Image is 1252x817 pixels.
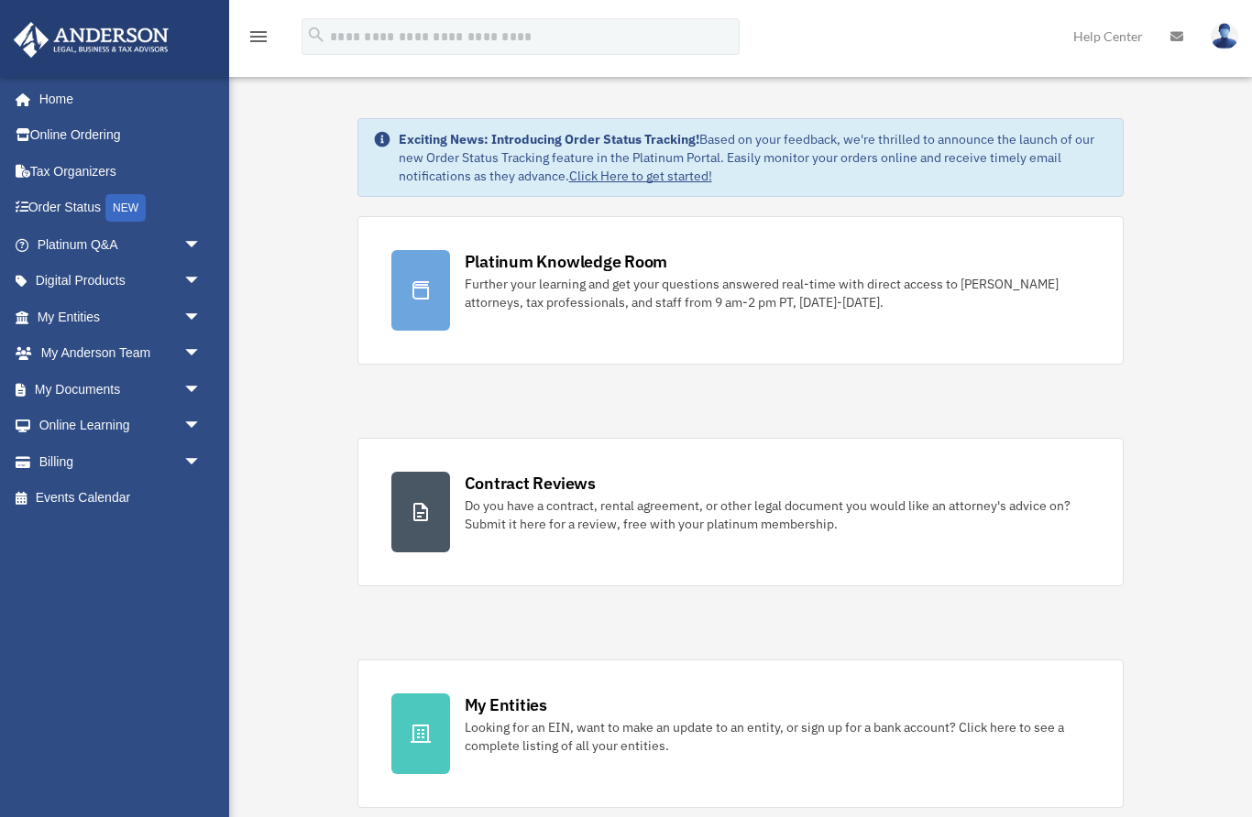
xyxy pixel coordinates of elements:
[183,408,220,445] span: arrow_drop_down
[13,443,229,480] a: Billingarrow_drop_down
[8,22,174,58] img: Anderson Advisors Platinum Portal
[357,659,1125,808] a: My Entities Looking for an EIN, want to make an update to an entity, or sign up for a bank accoun...
[13,117,229,154] a: Online Ordering
[183,263,220,300] span: arrow_drop_down
[183,226,220,264] span: arrow_drop_down
[247,26,269,48] i: menu
[247,32,269,48] a: menu
[465,496,1091,533] div: Do you have a contract, rental agreement, or other legal document you would like an attorney's ad...
[1211,23,1238,49] img: User Pic
[183,335,220,373] span: arrow_drop_down
[13,408,229,444] a: Online Learningarrow_drop_down
[13,81,220,117] a: Home
[13,226,229,263] a: Platinum Q&Aarrow_drop_down
[13,190,229,227] a: Order StatusNEW
[105,194,146,222] div: NEW
[465,275,1091,311] div: Further your learning and get your questions answered real-time with direct access to [PERSON_NAM...
[399,130,1109,185] div: Based on your feedback, we're thrilled to announce the launch of our new Order Status Tracking fe...
[183,371,220,408] span: arrow_drop_down
[465,472,596,495] div: Contract Reviews
[465,693,547,716] div: My Entities
[13,480,229,517] a: Events Calendar
[465,718,1091,755] div: Looking for an EIN, want to make an update to an entity, or sign up for a bank account? Click her...
[13,299,229,335] a: My Entitiesarrow_drop_down
[13,335,229,372] a: My Anderson Teamarrow_drop_down
[399,131,699,147] strong: Exciting News: Introducing Order Status Tracking!
[357,216,1125,365] a: Platinum Knowledge Room Further your learning and get your questions answered real-time with dire...
[13,263,229,300] a: Digital Productsarrow_drop_down
[183,443,220,481] span: arrow_drop_down
[13,153,229,190] a: Tax Organizers
[13,371,229,408] a: My Documentsarrow_drop_down
[465,250,668,273] div: Platinum Knowledge Room
[183,299,220,336] span: arrow_drop_down
[357,438,1125,586] a: Contract Reviews Do you have a contract, rental agreement, or other legal document you would like...
[306,25,326,45] i: search
[569,168,712,184] a: Click Here to get started!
